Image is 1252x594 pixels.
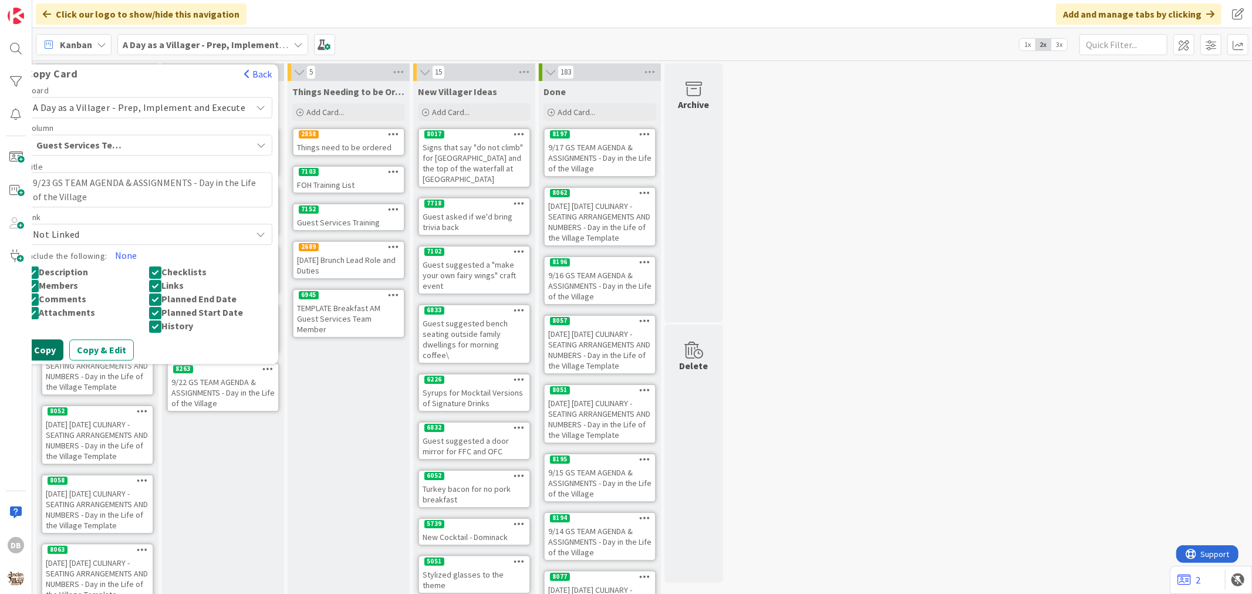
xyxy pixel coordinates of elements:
span: Not Linked [33,226,246,242]
span: Links [162,279,184,291]
div: Delete [680,359,708,373]
div: 8197 [545,129,655,140]
div: 2689 [299,243,319,251]
div: 8062 [550,189,570,197]
div: Guest suggested a "make your own fairy wings" craft event [419,257,529,293]
a: 8078[DATE] [DATE] CULINARY - SEATING ARRANGEMENTS AND NUMBERS - Day in the Life of the Village Te... [41,336,154,396]
b: A Day as a Villager - Prep, Implement and Execute [123,39,332,50]
div: 81959/15 GS TEAM AGENDA & ASSIGNMENTS - Day in the Life of the Village [545,454,655,501]
a: 81959/15 GS TEAM AGENDA & ASSIGNMENTS - Day in the Life of the Village [544,453,656,502]
div: Turkey bacon for no pork breakfast [419,481,529,507]
div: 7102 [419,247,529,257]
div: 8263Copy CardBackBoardA Day as a Villager - Prep, Implement and ExecuteColumnGuest Services TeamT... [168,364,278,411]
span: 183 [558,65,574,79]
span: Things Needing to be Ordered - PUT IN CARD, Don't make new card [292,86,405,97]
div: FOH Training List [293,177,404,193]
div: 8058 [48,477,68,485]
div: 8194 [550,514,570,522]
a: 7152Guest Services Training [292,203,405,231]
div: 6832 [419,423,529,433]
div: Syrups for Mocktail Versions of Signature Drinks [419,385,529,411]
span: Link [26,213,41,221]
div: 8077 [545,572,655,582]
div: 8263Copy CardBackBoardA Day as a Villager - Prep, Implement and ExecuteColumnGuest Services TeamT... [168,364,278,374]
div: [DATE] [DATE] CULINARY - SEATING ARRANGEMENTS AND NUMBERS - Day in the Life of the Village Template [42,347,153,394]
div: 5051 [424,558,444,566]
div: 9/15 GS TEAM AGENDA & ASSIGNMENTS - Day in the Life of the Village [545,465,655,501]
span: History [162,320,194,332]
div: [DATE] [DATE] CULINARY - SEATING ARRANGEMENTS AND NUMBERS - Day in the Life of the Village Template [545,198,655,245]
span: Done [544,86,566,97]
div: 2689[DATE] Brunch Lead Role and Duties [293,242,404,278]
div: 8057 [545,316,655,326]
a: 7718Guest asked if we'd bring trivia back [418,197,531,236]
div: 8058 [42,475,153,486]
div: TEMPLATE Breakfast AM Guest Services Team Member [293,301,404,337]
a: 8058[DATE] [DATE] CULINARY - SEATING ARRANGEMENTS AND NUMBERS - Day in the Life of the Village Te... [41,474,154,534]
div: [DATE] Brunch Lead Role and Duties [293,252,404,278]
div: 6226 [419,374,529,385]
div: 2858 [299,130,319,139]
span: Board [26,86,49,95]
button: Planned Start Date [150,306,273,320]
a: 6945TEMPLATE Breakfast AM Guest Services Team Member [292,289,405,338]
span: Description [39,266,88,278]
a: 6833Guest suggested bench seating outside family dwellings for morning coffee\ [418,304,531,364]
div: 7103 [293,167,404,177]
label: Include the following: [26,252,107,260]
img: Visit kanbanzone.com [8,8,24,24]
div: Signs that say "do not climb" for [GEOGRAPHIC_DATA] and the top of the waterfall at [GEOGRAPHIC_D... [419,140,529,187]
div: 9/22 GS TEAM AGENDA & ASSIGNMENTS - Day in the Life of the Village [168,374,278,411]
a: 8017Signs that say "do not climb" for [GEOGRAPHIC_DATA] and the top of the waterfall at [GEOGRAPH... [418,128,531,188]
a: 2 [1177,573,1200,587]
a: 5739New Cocktail - Dominack [418,518,531,546]
div: 5739 [424,520,444,528]
div: 9/14 GS TEAM AGENDA & ASSIGNMENTS - Day in the Life of the Village [545,524,655,560]
span: 2x [1035,39,1051,50]
span: Planned Start Date [162,306,244,318]
a: 5051Stylized glasses to the theme [418,555,531,594]
div: 6226 [424,376,444,384]
a: 8051[DATE] [DATE] CULINARY - SEATING ARRANGEMENTS AND NUMBERS - Day in the Life of the Village Te... [544,384,656,444]
span: Add Card... [306,107,344,117]
span: Planned End Date [162,293,237,305]
div: New Cocktail - Dominack [419,529,529,545]
img: avatar [8,570,24,586]
button: Links [150,279,273,293]
div: 8196 [550,258,570,266]
a: 7102Guest suggested a "make your own fairy wings" craft event [418,245,531,295]
div: 7718Guest asked if we'd bring trivia back [419,198,529,235]
div: 8017 [419,129,529,140]
span: Kanban [60,38,92,52]
div: [DATE] [DATE] CULINARY - SEATING ARRANGEMENTS AND NUMBERS - Day in the Life of the Village Template [545,396,655,443]
div: 8057 [550,317,570,325]
div: Archive [679,97,710,112]
div: 7103 [299,168,319,176]
a: 81979/17 GS TEAM AGENDA & ASSIGNMENTS - Day in the Life of the Village [544,128,656,177]
button: History [150,320,273,333]
div: Things need to be ordered [293,140,404,155]
button: None [107,245,144,266]
div: 8063 [42,545,153,555]
a: 8263Copy CardBackBoardA Day as a Villager - Prep, Implement and ExecuteColumnGuest Services TeamT... [167,363,279,412]
div: Guest Services Training [293,215,404,230]
div: 6945 [293,290,404,301]
div: 6832Guest suggested a door mirror for FFC and OFC [419,423,529,459]
span: Attachments [39,306,95,318]
div: 8051 [545,385,655,396]
div: 2858Things need to be ordered [293,129,404,155]
div: Guest asked if we'd bring trivia back [419,209,529,235]
div: 7718 [419,198,529,209]
div: 7718 [424,200,444,208]
div: 6052 [424,472,444,480]
a: 6052Turkey bacon for no pork breakfast [418,470,531,508]
div: 6052 [419,471,529,481]
span: 3x [1051,39,1067,50]
div: 6945 [299,291,319,299]
div: Stylized glasses to the theme [419,567,529,593]
div: 9/16 GS TEAM AGENDA & ASSIGNMENTS - Day in the Life of the Village [545,268,655,304]
div: 7152Guest Services Training [293,204,404,230]
div: 8195 [545,454,655,465]
div: 81949/14 GS TEAM AGENDA & ASSIGNMENTS - Day in the Life of the Village [545,513,655,560]
div: 7102 [424,248,444,256]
